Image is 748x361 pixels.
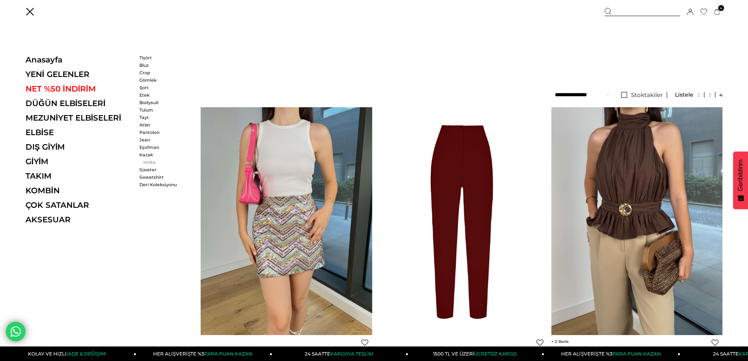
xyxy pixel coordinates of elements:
a: Stoktakiler [617,92,667,98]
a: Tişört [139,55,185,60]
a: Eşofman [139,145,185,150]
a: Şort [139,85,185,90]
a: Favorilere Ekle [536,339,543,346]
a: Kazak [139,152,185,158]
a: Favorilere Ekle [711,339,719,346]
a: Deri Koleksiyonu [139,182,185,187]
img: Aksesuar Detaylı Dekolteli Ander Kahve Kadın Bluz 25Y541 [551,107,722,335]
a: DIŞ GİYİM [26,142,134,152]
a: Bluz [139,62,185,68]
a: HER ALIŞVERİŞTE %3PARA PUAN KAZAN [136,346,272,361]
img: Pullu Mini Engen Renkli Kadın Etek 25Y545 [201,102,372,340]
a: AKSESUAR [26,215,134,224]
span: PARA PUAN KAZAN [613,351,661,357]
span: ÜCRETSİZ KARGO [474,351,517,357]
a: Tayt [139,115,185,120]
a: Crop [139,70,185,75]
a: Etek [139,92,185,98]
a: Sweatshirt [139,174,185,180]
a: TAKIM [26,171,134,181]
span: 2 [551,339,569,344]
a: Favorilere Ekle [361,339,368,346]
a: 24 SAATTEKARGOYA TESLİM [272,346,408,361]
span: Geribildirim [737,159,744,191]
button: Geribildirim - Show survey [733,152,748,209]
a: Tulum [139,107,185,113]
a: DÜĞÜN ELBİSELERİ [26,99,134,108]
span: PARA PUAN KAZAN [204,351,252,357]
a: KOLAY VE HIZLIİADE & DEĞİŞİM! [0,346,136,361]
a: GİYİM [26,157,134,166]
a: 4 [714,9,720,15]
a: Atlet [139,122,185,128]
a: ÇOK SATANLAR [26,200,134,210]
span: KARGOYA TESLİM [330,351,373,357]
span: 4 [718,5,724,11]
a: ELBİSE [26,128,134,137]
a: Gömlek [139,77,185,83]
a: MEZUNİYET ELBİSELERİ [26,113,134,123]
a: Jean [139,137,185,143]
a: Hırka [139,159,185,165]
a: NET %50 İNDİRİM [26,84,134,93]
a: KOMBİN [26,186,134,195]
a: Pantolon [139,130,185,135]
a: 1500 TL VE ÜZERİÜCRETSİZ KARGO [408,346,544,361]
a: Anasayfa [26,55,134,64]
a: Bodysuit [139,100,185,105]
img: Pensli Yüksek bel Cohen Bordo Kadın Pantolon 25Y536 [376,93,547,350]
a: HER ALIŞVERİŞTE %3PARA PUAN KAZAN [544,346,680,361]
a: YENİ GELENLER [26,70,134,79]
a: Süveter [139,167,185,172]
span: Stoktakiler [631,91,663,99]
span: İADE & DEĞİŞİM! [66,351,106,357]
